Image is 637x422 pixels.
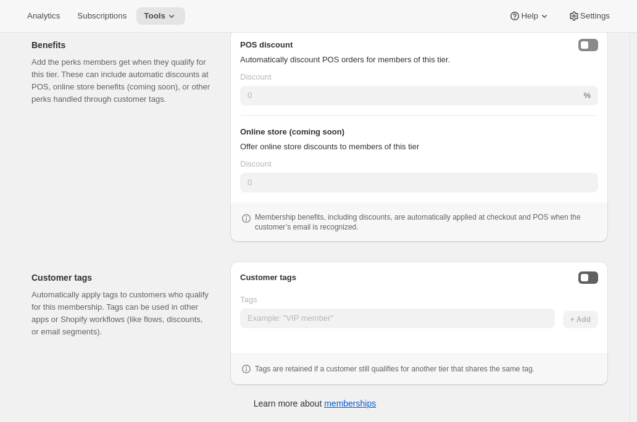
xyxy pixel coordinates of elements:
h2: Customer tags [31,271,210,284]
h3: Online store (coming soon) [240,126,598,138]
span: Subscriptions [77,11,127,21]
button: Enable customer tags [578,271,598,284]
p: Membership benefits, including discounts, are automatically applied at checkout and POS when the ... [255,212,598,232]
p: Tags are retained if a customer still qualifies for another tier that shares the same tag. [255,364,535,374]
h2: Benefits [31,39,210,51]
button: Tools [136,7,185,25]
button: Settings [560,7,617,25]
button: Help [501,7,557,25]
input: Example: "VIP member" [240,308,555,328]
span: Settings [580,11,610,21]
span: Tools [144,11,165,21]
p: Learn more about [254,397,376,410]
button: posDiscountEnabled [578,39,598,51]
span: % [583,91,591,100]
p: Automatically discount POS orders for members of this tier. [240,54,598,66]
span: Tags [240,295,257,304]
span: Analytics [27,11,60,21]
h3: Customer tags [240,271,296,284]
span: Discount [240,159,272,168]
p: Add the perks members get when they qualify for this tier. These can include automatic discounts ... [31,56,210,105]
p: Automatically apply tags to customers who qualify for this membership. Tags can be used in other ... [31,289,210,338]
span: Discount [240,72,272,81]
button: Analytics [20,7,67,25]
p: Offer online store discounts to members of this tier [240,141,598,153]
a: memberships [324,399,376,408]
span: Help [521,11,538,21]
h3: POS discount [240,39,293,51]
button: Subscriptions [70,7,134,25]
